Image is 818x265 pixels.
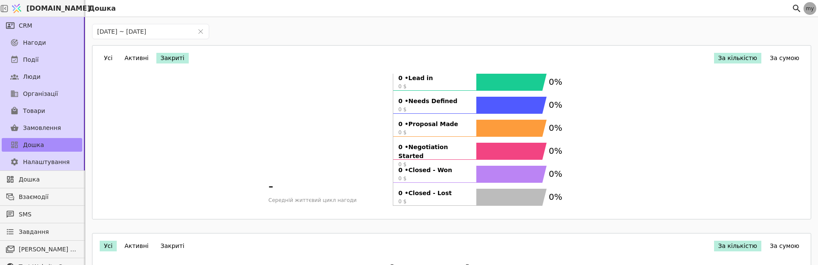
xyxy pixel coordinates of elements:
[398,83,471,90] span: 0 $
[9,0,85,17] a: [DOMAIN_NAME]
[2,87,82,101] a: Організації
[92,24,193,39] input: dd/MM/yyyy ~ dd/MM/yyyy
[398,166,471,175] strong: 0 • Closed - Won
[268,196,389,204] span: Середній життєвий цикл нагоди
[10,0,23,17] img: Logo
[2,121,82,135] a: Замовлення
[2,225,82,239] a: Завдання
[19,210,78,219] span: SMS
[19,228,49,236] span: Завдання
[23,72,40,81] span: Люди
[100,53,117,63] button: Усі
[120,241,153,251] button: Активні
[2,173,82,186] a: Дошка
[549,77,562,87] text: 0%
[398,97,471,106] strong: 0 • Needs Defined
[2,207,82,221] a: SMS
[549,100,562,110] text: 0%
[23,38,46,47] span: Нагоди
[398,198,471,205] span: 0 $
[120,53,153,63] button: Активні
[23,158,69,167] span: Налаштування
[398,74,471,83] strong: 0 • Lead in
[2,36,82,49] a: Нагоди
[549,123,562,133] text: 0%
[198,29,204,35] button: Clear
[398,189,471,198] strong: 0 • Closed - Lost
[766,241,804,251] button: За сумою
[398,129,471,136] span: 0 $
[2,19,82,32] a: CRM
[19,193,78,202] span: Взаємодії
[549,146,562,156] text: 0%
[268,176,389,196] span: -
[156,241,189,251] button: Закриті
[156,53,189,63] button: Закриті
[398,161,471,168] span: 0 $
[714,241,762,251] button: За кількістю
[398,143,471,161] strong: 0 • Negotiation Started
[2,138,82,152] a: Дошка
[23,141,44,150] span: Дошка
[19,21,32,30] span: CRM
[26,3,90,14] span: [DOMAIN_NAME]
[766,53,804,63] button: За сумою
[23,124,61,132] span: Замовлення
[2,70,82,84] a: Люди
[85,3,116,14] h2: Дошка
[2,190,82,204] a: Взаємодії
[23,89,58,98] span: Організації
[804,2,816,15] a: my
[2,53,82,66] a: Події
[23,55,39,64] span: Події
[19,245,78,254] span: [PERSON_NAME] розсилки
[549,192,562,202] text: 0%
[100,241,117,251] button: Усі
[549,169,562,179] text: 0%
[714,53,762,63] button: За кількістю
[19,175,78,184] span: Дошка
[2,155,82,169] a: Налаштування
[198,29,204,35] svg: close
[23,107,45,115] span: Товари
[398,120,471,129] strong: 0 • Proposal Made
[398,175,471,182] span: 0 $
[2,104,82,118] a: Товари
[398,106,471,113] span: 0 $
[2,242,82,256] a: [PERSON_NAME] розсилки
